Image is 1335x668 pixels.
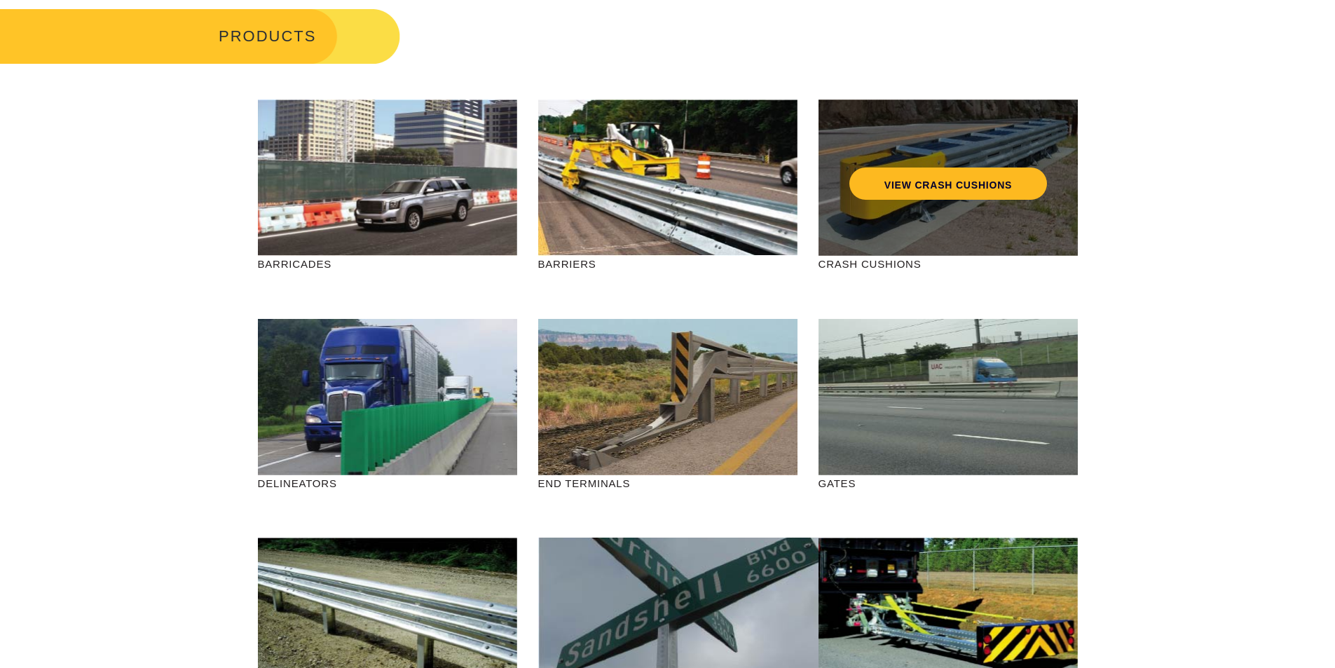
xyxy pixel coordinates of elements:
[819,475,1078,491] p: GATES
[819,256,1078,272] p: CRASH CUSHIONS
[258,475,517,491] p: DELINEATORS
[258,256,517,272] p: BARRICADES
[849,168,1046,200] a: VIEW CRASH CUSHIONS
[538,475,797,491] p: END TERMINALS
[538,256,797,272] p: BARRIERS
